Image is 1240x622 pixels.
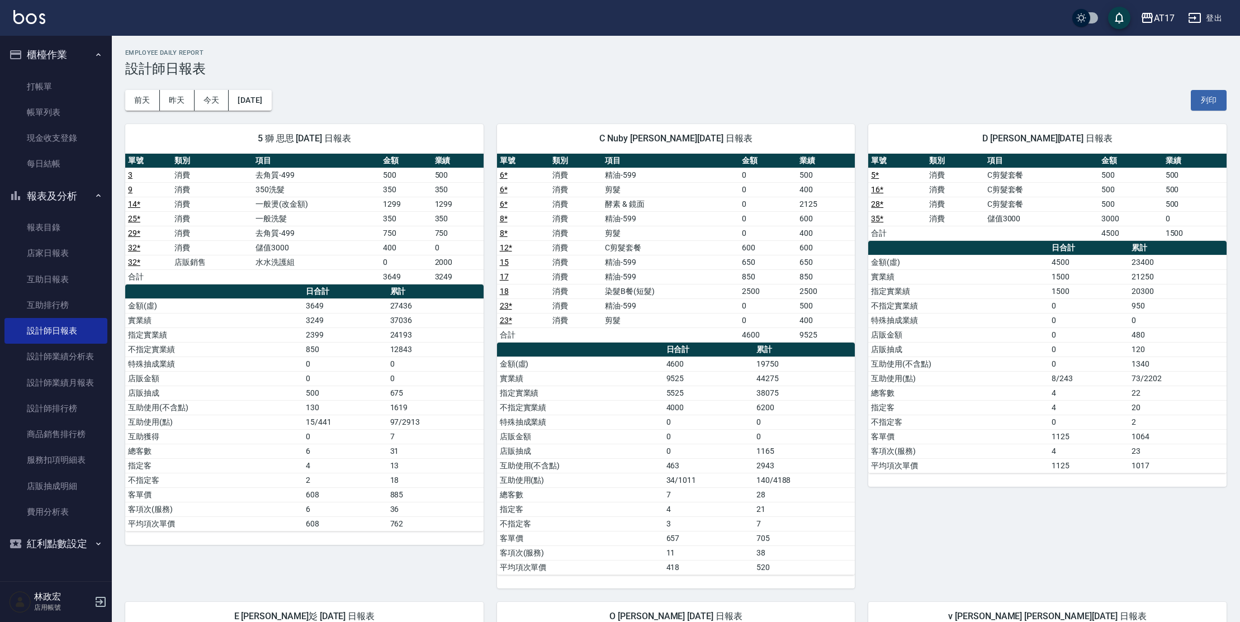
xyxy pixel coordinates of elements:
[926,197,985,211] td: 消費
[4,447,107,473] a: 服務扣項明細表
[1049,357,1129,371] td: 0
[1129,458,1227,473] td: 1017
[664,444,754,458] td: 0
[550,240,602,255] td: 消費
[1163,154,1227,168] th: 業績
[739,168,797,182] td: 0
[1163,168,1227,182] td: 500
[303,487,387,502] td: 608
[172,255,253,269] td: 店販銷售
[797,327,855,342] td: 9525
[1129,400,1227,415] td: 20
[1129,327,1227,342] td: 480
[868,342,1049,357] td: 店販抽成
[754,516,855,531] td: 7
[1129,313,1227,327] td: 0
[497,154,550,168] th: 單號
[253,255,380,269] td: 水水洗護組
[1049,313,1129,327] td: 0
[550,197,602,211] td: 消費
[664,473,754,487] td: 34/1011
[868,284,1049,298] td: 指定實業績
[125,458,303,473] td: 指定客
[1154,11,1175,25] div: AT17
[797,168,855,182] td: 500
[1108,7,1130,29] button: save
[754,473,855,487] td: 140/4188
[432,211,484,226] td: 350
[868,154,1227,241] table: a dense table
[253,154,380,168] th: 項目
[797,197,855,211] td: 2125
[1049,444,1129,458] td: 4
[432,197,484,211] td: 1299
[4,473,107,499] a: 店販抽成明細
[387,386,484,400] td: 675
[510,133,842,144] span: C Nuby [PERSON_NAME][DATE] 日報表
[387,487,484,502] td: 885
[387,516,484,531] td: 762
[664,487,754,502] td: 7
[754,371,855,386] td: 44275
[497,487,664,502] td: 總客數
[253,240,380,255] td: 儲值3000
[797,313,855,327] td: 400
[1049,269,1129,284] td: 1500
[1049,241,1129,255] th: 日合計
[172,182,253,197] td: 消費
[664,516,754,531] td: 3
[497,154,855,343] table: a dense table
[303,342,387,357] td: 850
[926,211,985,226] td: 消費
[550,154,602,168] th: 類別
[754,444,855,458] td: 1165
[497,516,664,531] td: 不指定客
[550,168,602,182] td: 消費
[497,473,664,487] td: 互助使用(點)
[160,90,195,111] button: 昨天
[868,269,1049,284] td: 實業績
[1049,255,1129,269] td: 4500
[985,168,1099,182] td: C剪髮套餐
[664,357,754,371] td: 4600
[868,255,1049,269] td: 金額(虛)
[754,487,855,502] td: 28
[253,168,380,182] td: 去角質-499
[664,386,754,400] td: 5525
[1129,342,1227,357] td: 120
[303,444,387,458] td: 6
[380,226,432,240] td: 750
[1099,154,1162,168] th: 金額
[125,313,303,327] td: 實業績
[1129,444,1227,458] td: 23
[500,258,509,267] a: 15
[387,298,484,313] td: 27436
[985,197,1099,211] td: C剪髮套餐
[4,267,107,292] a: 互助日報表
[497,357,664,371] td: 金額(虛)
[303,400,387,415] td: 130
[739,211,797,226] td: 0
[550,255,602,269] td: 消費
[754,502,855,516] td: 21
[125,386,303,400] td: 店販抽成
[868,400,1049,415] td: 指定客
[125,90,160,111] button: 前天
[303,284,387,299] th: 日合計
[550,313,602,327] td: 消費
[4,396,107,421] a: 設計師排行榜
[1129,371,1227,386] td: 73/2202
[4,499,107,525] a: 費用分析表
[4,151,107,177] a: 每日結帳
[497,343,855,575] table: a dense table
[664,458,754,473] td: 463
[387,429,484,444] td: 7
[303,502,387,516] td: 6
[602,182,739,197] td: 剪髮
[664,400,754,415] td: 4000
[1129,429,1227,444] td: 1064
[1136,7,1179,30] button: AT17
[303,371,387,386] td: 0
[1129,284,1227,298] td: 20300
[303,386,387,400] td: 500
